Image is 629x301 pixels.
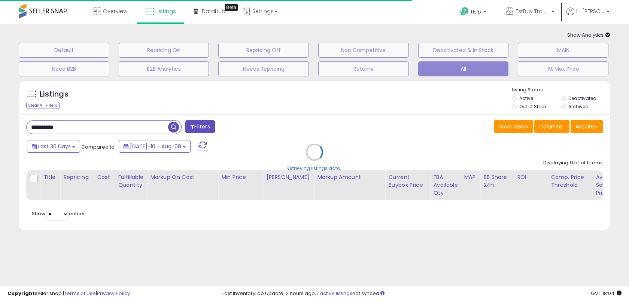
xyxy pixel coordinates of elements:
span: Hi [PERSON_NAME] [576,7,604,15]
button: Default [19,43,109,58]
i: Get Help [460,7,469,16]
div: Tooltip anchor [225,4,238,11]
button: Non Competitive [318,43,409,58]
span: Overview [103,7,127,15]
button: MAIN [518,43,608,58]
span: EstBuy Trading [516,7,549,15]
button: Deactivated & In Stock [418,43,509,58]
button: Returns [318,61,409,76]
span: Help [471,9,481,15]
button: All [418,61,509,76]
a: Hi [PERSON_NAME] [566,7,610,24]
span: DataHub [202,7,225,15]
a: Help [454,1,494,24]
div: Retrieving listings data.. [286,165,343,172]
span: 2025-09-8 18:04 GMT [591,290,622,297]
button: At Max Price [518,61,608,76]
div: seller snap | | [7,290,130,297]
a: 7 active listings [316,290,352,297]
span: Listings [157,7,176,15]
button: Repricing On [119,43,209,58]
button: B2B Analytics [119,61,209,76]
a: Terms of Use [64,290,96,297]
button: Needs Repricing [218,61,309,76]
div: Last InventoryLab Update: 2 hours ago, not synced. [222,290,622,297]
button: Repricing Off [218,43,309,58]
strong: Copyright [7,290,35,297]
button: Need B2B [19,61,109,76]
a: Privacy Policy [97,290,130,297]
span: Show Analytics [567,31,610,39]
